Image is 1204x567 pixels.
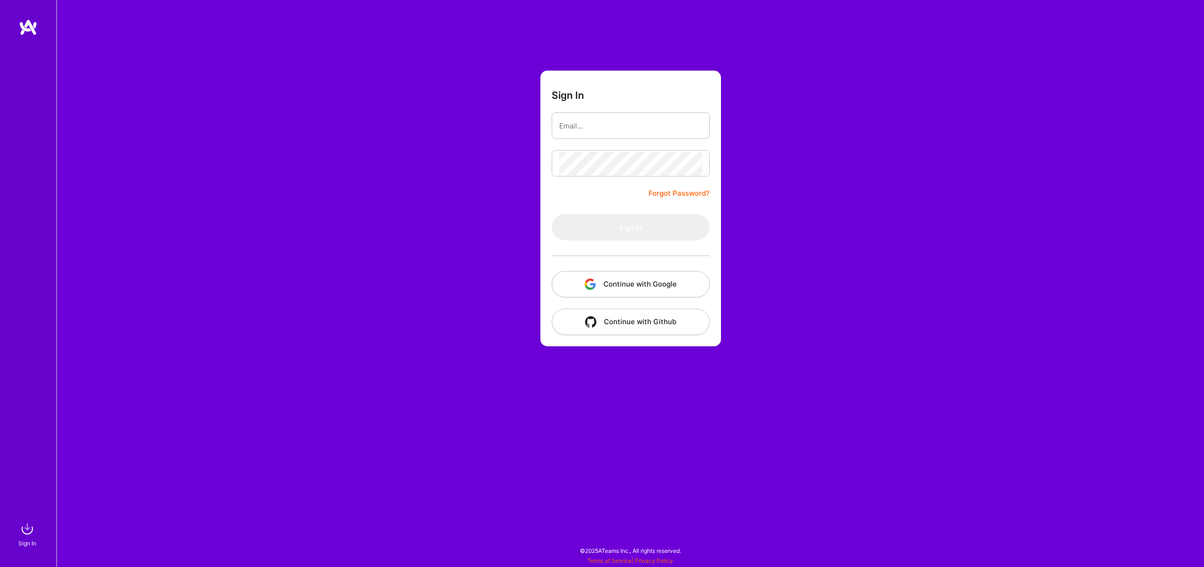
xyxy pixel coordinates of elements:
img: logo [19,19,38,36]
img: sign in [18,519,37,538]
a: Forgot Password? [649,188,710,199]
button: Sign In [552,214,710,240]
button: Continue with Github [552,309,710,335]
img: icon [585,279,596,290]
a: Privacy Policy [635,557,673,564]
div: Sign In [18,538,36,548]
h3: Sign In [552,89,584,101]
button: Continue with Google [552,271,710,297]
a: Terms of Service [587,557,632,564]
input: Email... [559,114,702,138]
a: sign inSign In [20,519,37,548]
div: © 2025 ATeams Inc., All rights reserved. [56,539,1204,562]
img: icon [585,316,596,327]
span: | [587,557,673,564]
